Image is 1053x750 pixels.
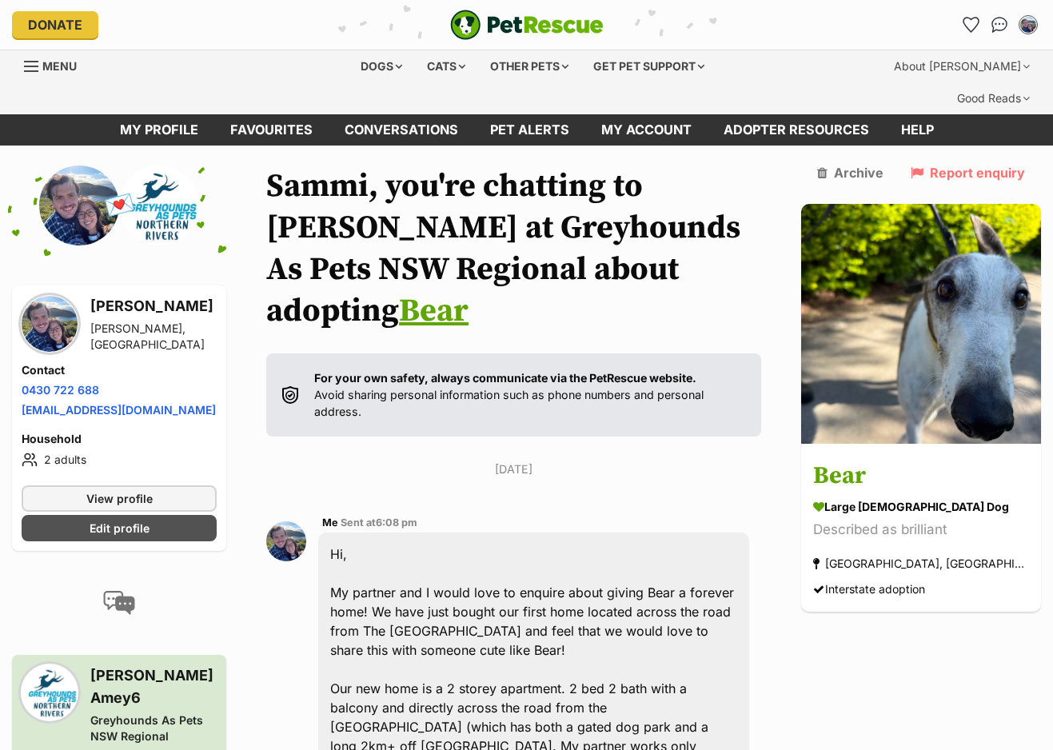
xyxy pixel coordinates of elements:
img: Greyhounds As Pets NSW Regional profile pic [22,664,78,720]
strong: For your own safety, always communicate via the PetRescue website. [314,371,696,385]
span: Menu [42,59,77,73]
img: Sammi Potter profile pic [39,166,119,245]
h1: Sammi, you're chatting to [PERSON_NAME] at Greyhounds As Pets NSW Regional about adopting [266,166,761,332]
span: Sent at [341,517,417,529]
img: logo-e224e6f780fb5917bec1dbf3a21bbac754714ae5b6737aabdf751b685950b380.svg [450,10,604,40]
img: chat-41dd97257d64d25036548639549fe6c8038ab92f7586957e7f3b1b290dea8141.svg [991,17,1008,33]
span: 💌 [102,188,138,222]
div: large [DEMOGRAPHIC_DATA] Dog [813,499,1029,516]
span: Me [322,517,338,529]
a: Help [885,114,950,146]
div: Dogs [349,50,413,82]
a: Conversations [987,12,1012,38]
h4: Household [22,431,217,447]
a: Favourites [958,12,983,38]
a: Favourites [214,114,329,146]
a: Bear [399,291,469,331]
div: Good Reads [946,82,1041,114]
a: Menu [24,50,88,79]
a: My profile [104,114,214,146]
div: Greyhounds As Pets NSW Regional [90,712,217,744]
a: Pet alerts [474,114,585,146]
span: Edit profile [90,520,150,537]
a: Adopter resources [708,114,885,146]
a: conversations [329,114,474,146]
a: Edit profile [22,515,217,541]
h3: [PERSON_NAME] Amey6 [90,664,217,709]
a: Bear large [DEMOGRAPHIC_DATA] Dog Described as brilliant [GEOGRAPHIC_DATA], [GEOGRAPHIC_DATA] Int... [801,447,1041,612]
img: Sammi Potter profile pic [22,296,78,352]
img: Bear [801,204,1041,444]
div: Cats [416,50,477,82]
div: Other pets [479,50,580,82]
h4: Contact [22,362,217,378]
p: Avoid sharing personal information such as phone numbers and personal address. [314,369,745,421]
a: Report enquiry [911,166,1025,180]
a: View profile [22,485,217,512]
a: 0430 722 688 [22,383,99,397]
span: View profile [86,490,153,507]
div: [GEOGRAPHIC_DATA], [GEOGRAPHIC_DATA] [813,553,1029,575]
div: Get pet support [582,50,716,82]
button: My account [1015,12,1041,38]
img: conversation-icon-4a6f8262b818ee0b60e3300018af0b2d0b884aa5de6e9bcb8d3d4eeb1a70a7c4.svg [103,591,135,615]
a: [EMAIL_ADDRESS][DOMAIN_NAME] [22,403,216,417]
a: Donate [12,11,98,38]
div: Described as brilliant [813,520,1029,541]
div: Interstate adoption [813,579,925,600]
p: [DATE] [266,461,761,477]
img: Greyhounds As Pets NSW Regional profile pic [119,166,199,245]
img: Sammi Potter profile pic [266,521,306,561]
h3: [PERSON_NAME] [90,295,217,317]
h3: Bear [813,459,1029,495]
span: 6:08 pm [376,517,417,529]
div: About [PERSON_NAME] [883,50,1041,82]
a: Archive [817,166,883,180]
ul: Account quick links [958,12,1041,38]
a: PetRescue [450,10,604,40]
a: My account [585,114,708,146]
div: [PERSON_NAME], [GEOGRAPHIC_DATA] [90,321,217,353]
li: 2 adults [22,450,217,469]
img: Sammi Potter profile pic [1020,17,1036,33]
